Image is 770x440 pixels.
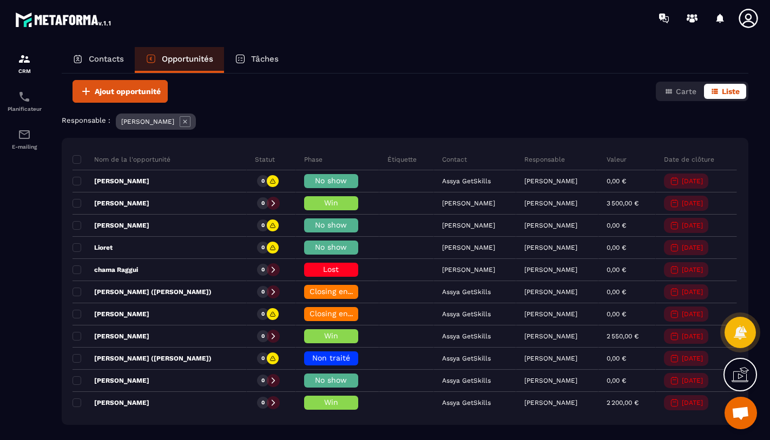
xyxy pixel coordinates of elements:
[261,222,265,229] p: 0
[682,199,703,207] p: [DATE]
[261,355,265,362] p: 0
[682,399,703,406] p: [DATE]
[73,354,212,363] p: [PERSON_NAME] ([PERSON_NAME])
[682,177,703,185] p: [DATE]
[3,44,46,82] a: formationformationCRM
[524,332,577,340] p: [PERSON_NAME]
[682,266,703,274] p: [DATE]
[524,266,577,274] p: [PERSON_NAME]
[224,47,289,73] a: Tâches
[324,398,338,406] span: Win
[682,222,703,229] p: [DATE]
[73,265,138,274] p: chama Raggui
[162,54,213,64] p: Opportunités
[315,221,347,229] span: No show
[3,144,46,150] p: E-mailing
[62,47,135,73] a: Contacts
[324,198,338,207] span: Win
[682,332,703,340] p: [DATE]
[3,106,46,112] p: Planificateur
[73,243,113,252] p: Lioret
[658,84,703,99] button: Carte
[62,116,110,124] p: Responsable :
[15,10,113,29] img: logo
[3,82,46,120] a: schedulerschedulerPlanificateur
[524,310,577,318] p: [PERSON_NAME]
[442,155,467,164] p: Contact
[607,288,626,296] p: 0,00 €
[607,177,626,185] p: 0,00 €
[704,84,746,99] button: Liste
[73,398,149,407] p: [PERSON_NAME]
[73,80,168,103] button: Ajout opportunité
[722,87,740,96] span: Liste
[607,355,626,362] p: 0,00 €
[387,155,417,164] p: Étiquette
[73,155,170,164] p: Nom de la l'opportunité
[121,118,174,125] p: [PERSON_NAME]
[73,221,149,230] p: [PERSON_NAME]
[73,310,149,318] p: [PERSON_NAME]
[261,177,265,185] p: 0
[315,376,347,384] span: No show
[524,288,577,296] p: [PERSON_NAME]
[312,354,350,362] span: Non traité
[682,244,703,251] p: [DATE]
[261,399,265,406] p: 0
[323,265,339,274] span: Lost
[607,199,639,207] p: 3 500,00 €
[607,266,626,274] p: 0,00 €
[682,310,703,318] p: [DATE]
[607,155,627,164] p: Valeur
[607,222,626,229] p: 0,00 €
[524,222,577,229] p: [PERSON_NAME]
[607,377,626,384] p: 0,00 €
[664,155,714,164] p: Date de clôture
[261,332,265,340] p: 0
[607,244,626,251] p: 0,00 €
[261,244,265,251] p: 0
[73,288,212,296] p: [PERSON_NAME] ([PERSON_NAME])
[3,120,46,158] a: emailemailE-mailing
[73,199,149,208] p: [PERSON_NAME]
[261,310,265,318] p: 0
[310,309,371,318] span: Closing en cours
[3,68,46,74] p: CRM
[73,177,149,185] p: [PERSON_NAME]
[524,355,577,362] p: [PERSON_NAME]
[682,377,703,384] p: [DATE]
[135,47,224,73] a: Opportunités
[682,288,703,296] p: [DATE]
[73,332,149,341] p: [PERSON_NAME]
[524,377,577,384] p: [PERSON_NAME]
[304,155,323,164] p: Phase
[607,310,626,318] p: 0,00 €
[315,243,347,251] span: No show
[95,86,161,97] span: Ajout opportunité
[261,377,265,384] p: 0
[725,397,757,429] a: Ouvrir le chat
[261,199,265,207] p: 0
[18,90,31,103] img: scheduler
[18,128,31,141] img: email
[607,399,639,406] p: 2 200,00 €
[524,244,577,251] p: [PERSON_NAME]
[682,355,703,362] p: [DATE]
[324,331,338,340] span: Win
[524,199,577,207] p: [PERSON_NAME]
[261,266,265,274] p: 0
[524,155,565,164] p: Responsable
[676,87,696,96] span: Carte
[524,177,577,185] p: [PERSON_NAME]
[310,287,371,296] span: Closing en cours
[89,54,124,64] p: Contacts
[255,155,275,164] p: Statut
[261,288,265,296] p: 0
[251,54,279,64] p: Tâches
[315,176,347,185] span: No show
[524,399,577,406] p: [PERSON_NAME]
[18,52,31,65] img: formation
[607,332,639,340] p: 2 550,00 €
[73,376,149,385] p: [PERSON_NAME]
